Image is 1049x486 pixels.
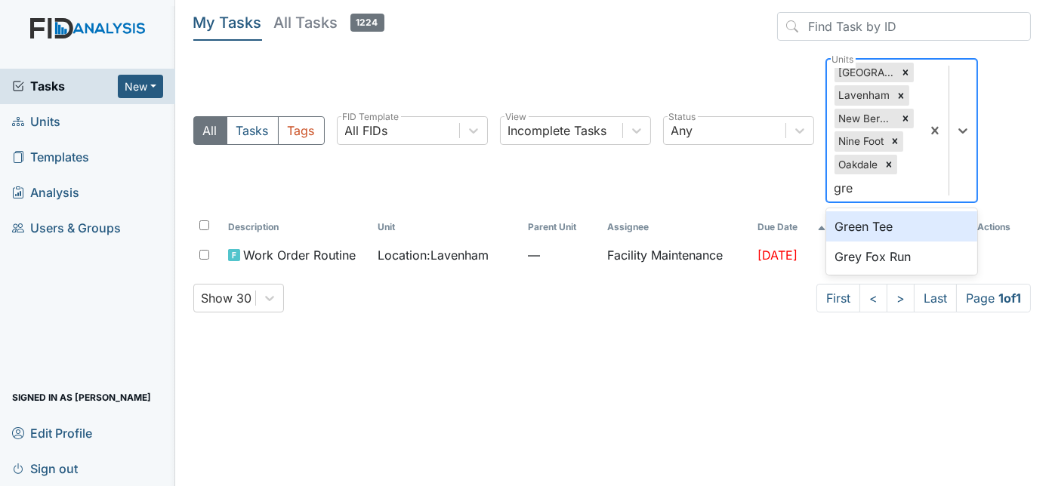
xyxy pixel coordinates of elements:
span: Signed in as [PERSON_NAME] [12,386,151,409]
div: Incomplete Tasks [508,121,607,140]
span: 1224 [350,14,384,32]
div: Grey Fox Run [826,241,977,272]
a: < [859,284,887,312]
span: Analysis [12,181,79,205]
span: Page [956,284,1031,312]
nav: task-pagination [816,284,1031,312]
span: Location : Lavenham [378,246,489,264]
button: Tasks [227,116,279,145]
div: [GEOGRAPHIC_DATA] [835,63,897,82]
a: Last [914,284,957,312]
span: Units [12,110,60,134]
th: Toggle SortBy [222,214,372,240]
span: Edit Profile [12,421,92,444]
input: Find Task by ID [777,12,1031,41]
th: Actions [971,214,1031,240]
button: Tags [278,116,325,145]
th: Toggle SortBy [751,214,832,240]
a: > [887,284,915,312]
th: Toggle SortBy [372,214,521,240]
span: Work Order Routine [243,246,356,264]
button: All [193,116,227,145]
th: Assignee [601,214,751,240]
div: Lavenham [835,85,893,105]
div: Oakdale [835,155,881,174]
div: New Bern DP [835,109,897,128]
td: Facility Maintenance [601,240,751,272]
a: Tasks [12,77,118,95]
div: Any [671,121,693,140]
div: Green Tee [826,211,977,241]
span: [DATE] [757,248,798,263]
span: Sign out [12,457,78,480]
button: New [118,75,163,98]
span: — [528,246,596,264]
div: Nine Foot [835,131,887,151]
span: Users & Groups [12,217,121,240]
span: Templates [12,146,89,169]
th: Toggle SortBy [522,214,602,240]
div: Type filter [193,116,325,145]
strong: 1 of 1 [998,291,1021,306]
div: All FIDs [345,121,388,140]
h5: My Tasks [193,12,262,33]
div: Show 30 [202,289,252,307]
a: First [816,284,860,312]
h5: All Tasks [274,12,384,33]
input: Toggle All Rows Selected [199,220,209,230]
